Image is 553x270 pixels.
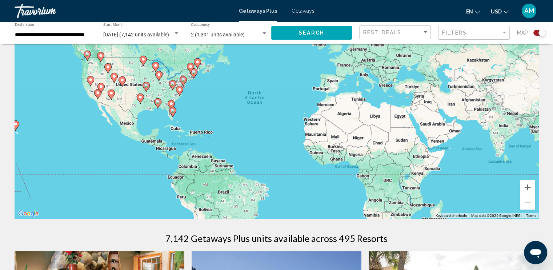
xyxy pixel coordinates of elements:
[491,6,509,17] button: Change currency
[471,214,522,218] span: Map data ©2025 Google, INEGI
[520,3,538,19] button: User Menu
[15,4,232,18] a: Travorium
[526,214,536,218] a: Terms
[438,25,510,40] button: Filter
[524,241,547,264] iframe: Button to launch messaging window
[520,180,535,195] button: Zoom in
[239,8,277,14] a: Getaways Plus
[299,30,324,36] span: Search
[16,209,40,218] a: Open this area in Google Maps (opens a new window)
[363,29,401,35] span: Best Deals
[103,32,169,37] span: [DATE] (7,142 units available)
[491,9,502,15] span: USD
[292,8,314,14] a: Getaways
[271,26,352,39] button: Search
[466,9,473,15] span: en
[520,195,535,210] button: Zoom out
[16,209,40,218] img: Google
[165,233,388,244] h1: 7,142 Getaways Plus units available across 495 Resorts
[517,28,528,38] span: Map
[191,32,245,37] span: 2 (1,391 units available)
[524,7,534,15] span: AM
[442,30,467,36] span: Filters
[436,213,467,218] button: Keyboard shortcuts
[363,29,429,36] mat-select: Sort by
[466,6,480,17] button: Change language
